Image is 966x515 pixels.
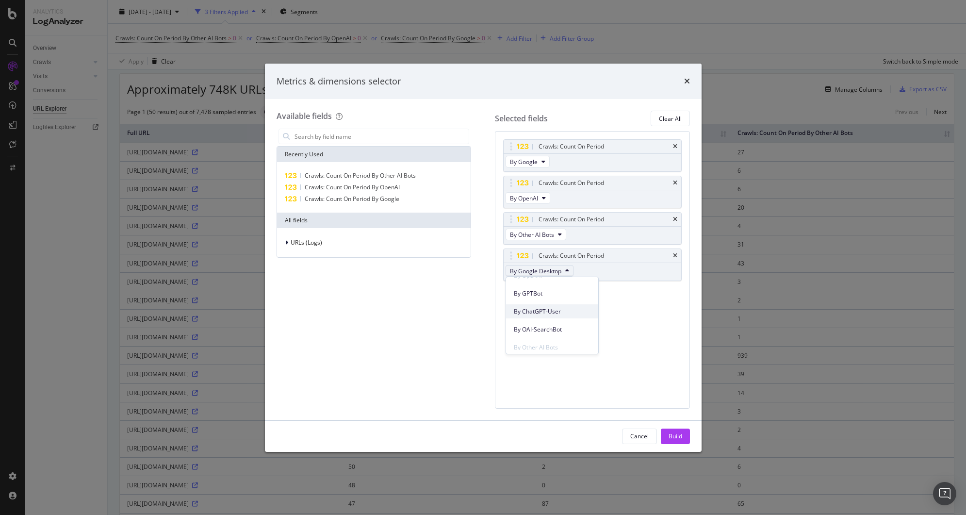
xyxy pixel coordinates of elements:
button: By Google [506,156,550,167]
div: Crawls: Count On PeriodtimesBy OpenAI [503,176,682,208]
button: Cancel [622,429,657,444]
span: Crawls: Count On Period By Google [305,195,399,203]
div: Cancel [630,432,649,440]
button: Build [661,429,690,444]
div: Recently Used [277,147,471,162]
div: Available fields [277,111,332,121]
button: Clear All [651,111,690,126]
span: Crawls: Count On Period By Other AI Bots [305,171,416,180]
div: Crawls: Count On Period [539,215,604,224]
span: By GPTBot [514,289,590,298]
div: times [673,216,677,222]
span: By ChatGPT-User [514,307,590,316]
button: By Other AI Bots [506,229,566,240]
div: Open Intercom Messenger [933,482,956,505]
div: Crawls: Count On Period [539,251,604,261]
button: By Google Desktop [506,265,573,277]
div: times [673,144,677,150]
div: Metrics & dimensions selector [277,75,401,88]
div: Crawls: Count On Period [539,178,604,188]
span: By OAI-SearchBot [514,325,590,334]
input: Search by field name [294,129,469,144]
span: By Google Desktop [510,267,561,275]
span: Crawls: Count On Period By OpenAI [305,183,400,191]
span: URLs (Logs) [291,238,322,247]
div: times [673,253,677,259]
button: By OpenAI [506,192,550,204]
div: Build [669,432,682,440]
div: Selected fields [495,113,548,124]
div: All fields [277,213,471,228]
div: Clear All [659,115,682,123]
div: Crawls: Count On Period [539,142,604,151]
div: Crawls: Count On PeriodtimesBy Google [503,139,682,172]
span: By Google [510,158,538,166]
span: By Other AI Bots [514,343,590,352]
span: By OpenAI [510,194,538,202]
div: modal [265,64,702,452]
div: times [673,180,677,186]
div: Crawls: Count On PeriodtimesBy Google Desktop [503,249,682,281]
div: times [684,75,690,88]
span: By Other AI Bots [510,231,554,239]
div: Crawls: Count On PeriodtimesBy Other AI Bots [503,212,682,245]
